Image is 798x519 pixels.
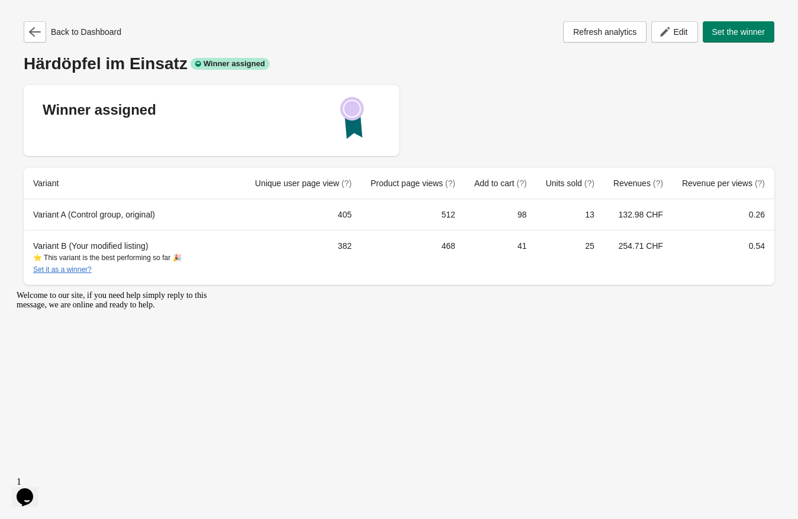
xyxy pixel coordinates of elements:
span: (?) [516,179,526,188]
button: Edit [651,21,697,43]
td: 0.26 [673,199,774,230]
img: Winner [340,97,364,139]
td: 382 [245,230,361,285]
span: (?) [445,179,455,188]
button: Set the winner [703,21,775,43]
td: 468 [361,230,464,285]
div: Winner assigned [190,58,270,70]
iframe: chat widget [12,472,50,507]
td: 405 [245,199,361,230]
span: Edit [673,27,687,37]
span: (?) [755,179,765,188]
span: Unique user page view [255,179,351,188]
span: Set the winner [712,27,765,37]
div: Härdöpfel im Einsatz [24,54,774,73]
span: Product page views [370,179,455,188]
div: Back to Dashboard [24,21,121,43]
td: 512 [361,199,464,230]
span: (?) [584,179,595,188]
span: (?) [653,179,663,188]
div: ⭐ This variant is the best performing so far 🎉 [33,252,236,275]
td: 25 [536,230,603,285]
span: Refresh analytics [573,27,637,37]
span: Revenue per views [682,179,765,188]
span: Units sold [545,179,594,188]
td: 41 [465,230,537,285]
iframe: chat widget [12,286,225,466]
td: 0.54 [673,230,774,285]
span: Add to cart [474,179,527,188]
div: Welcome to our site, if you need help simply reply to this message, we are online and ready to help. [5,5,218,24]
div: Variant A (Control group, original) [33,209,236,220]
button: Set it as a winner? [33,265,92,274]
td: 254.71 CHF [604,230,673,285]
button: Refresh analytics [563,21,647,43]
span: Welcome to our site, if you need help simply reply to this message, we are online and ready to help. [5,5,195,23]
td: 13 [536,199,603,230]
div: Variant B (Your modified listing) [33,240,236,275]
td: 98 [465,199,537,230]
span: Revenues [613,179,663,188]
span: (?) [341,179,351,188]
strong: Winner assigned [43,102,156,118]
td: 132.98 CHF [604,199,673,230]
th: Variant [24,168,245,199]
